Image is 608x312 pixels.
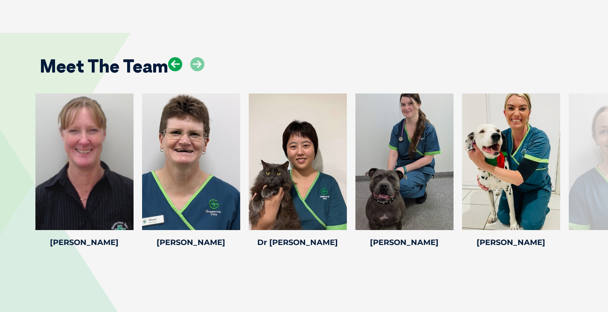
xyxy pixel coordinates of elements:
h2: Meet The Team [40,57,168,75]
h4: Dr [PERSON_NAME] [249,239,347,246]
h4: [PERSON_NAME] [142,239,240,246]
h4: [PERSON_NAME] [355,239,454,246]
h4: [PERSON_NAME] [462,239,560,246]
h4: [PERSON_NAME] [35,239,134,246]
